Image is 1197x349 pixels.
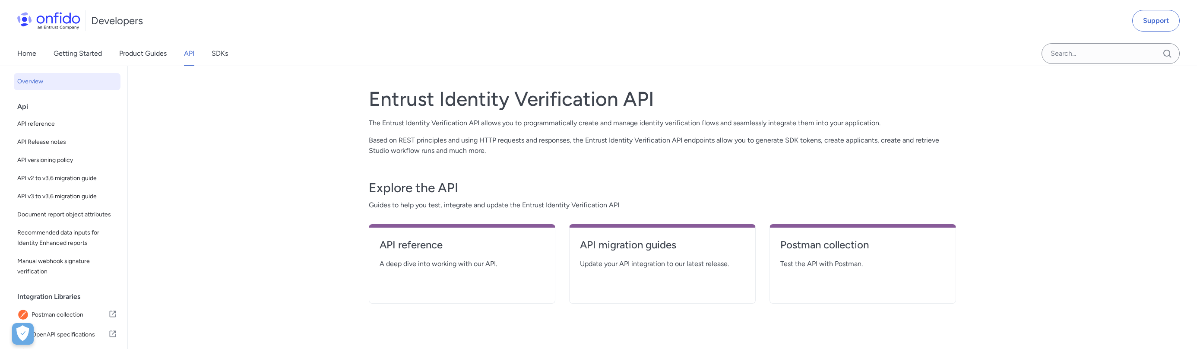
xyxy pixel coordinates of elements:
[780,238,945,259] a: Postman collection
[580,238,745,259] a: API migration guides
[17,309,32,321] img: IconPostman collection
[17,119,117,129] span: API reference
[17,228,117,248] span: Recommended data inputs for Identity Enhanced reports
[780,238,945,252] h4: Postman collection
[14,115,120,133] a: API reference
[14,325,120,344] a: IconOpenAPI specificationsOpenAPI specifications
[119,41,167,66] a: Product Guides
[14,206,120,223] a: Document report object attributes
[32,309,108,321] span: Postman collection
[369,135,956,156] p: Based on REST principles and using HTTP requests and responses, the Entrust Identity Verification...
[17,137,117,147] span: API Release notes
[1042,43,1180,64] input: Onfido search input field
[14,188,120,205] a: API v3 to v3.6 migration guide
[17,41,36,66] a: Home
[17,209,117,220] span: Document report object attributes
[580,259,745,269] span: Update your API integration to our latest release.
[12,323,34,345] div: Cookie Preferences
[17,98,124,115] div: Api
[17,76,117,87] span: Overview
[1132,10,1180,32] a: Support
[91,14,143,28] h1: Developers
[54,41,102,66] a: Getting Started
[780,259,945,269] span: Test the API with Postman.
[380,259,545,269] span: A deep dive into working with our API.
[12,323,34,345] button: Open Preferences
[14,253,120,280] a: Manual webhook signature verification
[17,155,117,165] span: API versioning policy
[32,329,108,341] span: OpenAPI specifications
[14,152,120,169] a: API versioning policy
[17,288,124,305] div: Integration Libraries
[14,224,120,252] a: Recommended data inputs for Identity Enhanced reports
[14,133,120,151] a: API Release notes
[369,200,956,210] span: Guides to help you test, integrate and update the Entrust Identity Verification API
[380,238,545,252] h4: API reference
[580,238,745,252] h4: API migration guides
[17,173,117,184] span: API v2 to v3.6 migration guide
[369,179,956,197] h3: Explore the API
[380,238,545,259] a: API reference
[369,118,956,128] p: The Entrust Identity Verification API allows you to programmatically create and manage identity v...
[369,87,956,111] h1: Entrust Identity Verification API
[14,170,120,187] a: API v2 to v3.6 migration guide
[17,191,117,202] span: API v3 to v3.6 migration guide
[212,41,228,66] a: SDKs
[14,73,120,90] a: Overview
[184,41,194,66] a: API
[14,305,120,324] a: IconPostman collectionPostman collection
[17,256,117,277] span: Manual webhook signature verification
[17,12,80,29] img: Onfido Logo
